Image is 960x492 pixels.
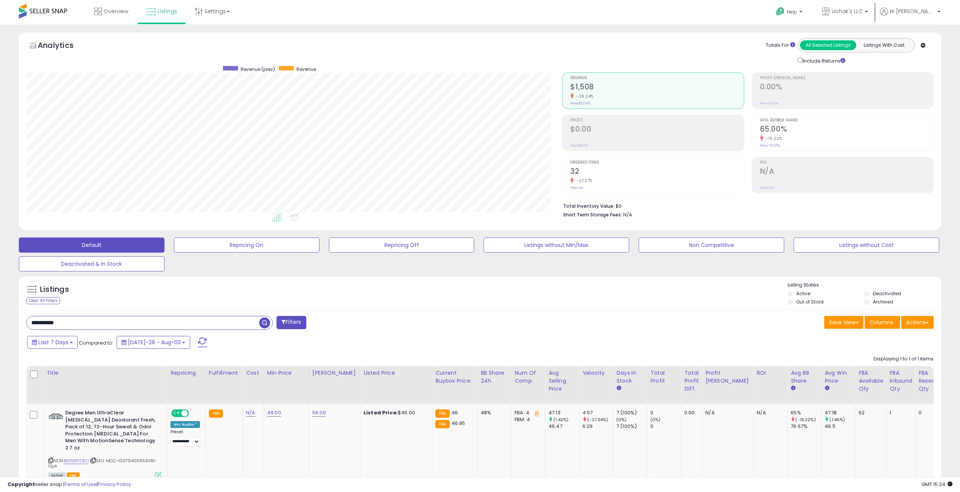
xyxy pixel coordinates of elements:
div: BB Share 24h. [481,369,508,385]
span: Overview [104,8,128,15]
span: ON [172,410,181,417]
small: Prev: 76.67% [760,143,780,148]
label: Deactivated [873,290,901,297]
div: Total Profit [650,369,678,385]
div: Profit [PERSON_NAME] [705,369,750,385]
div: Include Returns [792,56,854,65]
a: Hi [PERSON_NAME] [880,8,940,25]
span: Columns [869,319,893,326]
span: Revenue [570,76,743,80]
small: -27.27% [574,178,593,184]
div: Current Buybox Price [435,369,474,385]
button: Last 7 Days [27,336,78,349]
div: Repricing [170,369,203,377]
div: Fulfillment [209,369,240,377]
span: Revenue (prev) [241,66,275,72]
button: Columns [865,316,900,329]
small: Prev: $0.00 [570,143,588,148]
span: All listings currently available for purchase on Amazon [48,472,66,479]
div: Min Price [267,369,306,377]
small: Avg Win Price. [825,385,829,392]
button: All Selected Listings [800,40,856,50]
span: Compared to: [79,339,114,346]
span: 2025-08-11 15:24 GMT [922,481,952,488]
small: FBA [435,409,449,418]
span: OFF [188,410,200,417]
button: Filters [276,316,306,329]
div: [PERSON_NAME] [312,369,357,377]
div: Avg Win Price [825,369,852,385]
a: 56.00 [312,409,326,417]
span: Avg. Buybox Share [760,118,933,123]
div: Total Profit Diff. [684,369,699,393]
div: N/A [705,409,748,416]
span: 46.95 [452,420,465,427]
div: 65% [791,409,821,416]
small: (-15.22%) [796,417,816,423]
a: 49.00 [267,409,281,417]
button: Listings without Min/Max [484,238,629,253]
small: (1.46%) [829,417,845,423]
a: B01N6P23CI [64,458,89,464]
small: (-27.34%) [587,417,608,423]
span: N/A [623,211,632,218]
span: FBA [67,472,80,479]
span: Uchak's LLC [832,8,863,15]
div: 0.00 [684,409,696,416]
span: | SKU: MCC-10079400659145-12pk [48,458,157,469]
div: 1 [889,409,909,416]
a: Privacy Policy [98,481,131,488]
button: Deactivated & In Stock [19,256,164,271]
div: Avg Selling Price [548,369,576,393]
div: Displaying 1 to 1 of 1 items [874,356,934,363]
button: Save View [824,316,863,329]
h2: N/A [760,167,933,177]
span: Profit [570,118,743,123]
div: FBA Researching Qty [919,369,952,393]
small: Prev: $2,045 [570,101,590,106]
small: (0%) [650,417,661,423]
div: Totals For [766,42,795,49]
div: 48% [481,409,505,416]
div: 47.13 [548,409,579,416]
b: Total Inventory Value: [563,203,614,209]
span: 46 [452,409,458,416]
div: 62 [859,409,880,416]
div: Listed Price [364,369,429,377]
small: (1.42%) [553,417,568,423]
button: [DATE]-28 - Aug-03 [117,336,190,349]
b: Listed Price: [364,409,398,416]
li: $0 [563,201,928,210]
div: Avg BB Share [791,369,818,385]
div: FBA inbound Qty [889,369,912,393]
strong: Copyright [8,481,35,488]
div: FBA Available Qty [859,369,883,393]
button: Non Competitive [639,238,784,253]
div: 4.57 [582,409,613,416]
span: ROI [760,161,933,165]
small: Days In Stock. [616,385,621,392]
span: Last 7 Days [38,339,68,346]
div: 0 [650,423,681,430]
small: Prev: N/A [760,185,775,190]
button: Repricing Off [329,238,475,253]
label: Archived [873,299,893,305]
div: Title [46,369,164,377]
div: 0 [919,409,950,416]
div: N/A [757,409,782,416]
small: FBA [435,420,449,428]
div: Cost [246,369,261,377]
span: Help [787,9,797,15]
button: Actions [901,316,934,329]
div: FBM: 4 [515,416,539,423]
h2: $0.00 [570,125,743,135]
small: (0%) [616,417,627,423]
small: -15.22% [763,136,782,141]
h2: 32 [570,167,743,177]
div: 46.47 [548,423,579,430]
button: Listings With Cost [856,40,912,50]
a: N/A [246,409,255,417]
button: Default [19,238,164,253]
span: Listings [158,8,177,15]
small: -26.24% [574,93,594,99]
